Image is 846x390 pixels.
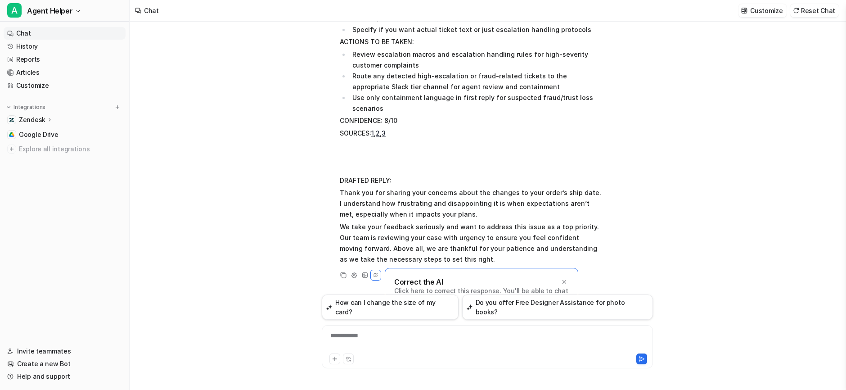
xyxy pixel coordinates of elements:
p: Zendesk [19,115,45,124]
a: Chat [4,27,126,40]
p: CONFIDENCE: 8/10 [340,115,603,126]
span: A [7,3,22,18]
li: Review escalation macros and escalation handling rules for high-severity customer complaints [350,49,603,71]
img: menu_add.svg [114,104,121,110]
img: customize [741,7,747,14]
img: Zendesk [9,117,14,122]
p: Click here to correct this response. You'll be able to chat with the AI and guide it on how it ca... [394,286,569,313]
div: Chat [144,6,159,15]
button: How can I change the size of my card? [322,295,459,320]
a: 3 [382,129,386,137]
button: Reset Chat [790,4,839,17]
li: Route any detected high-escalation or fraud-related tickets to the appropriate Slack tier channel... [350,71,603,92]
img: Google Drive [9,132,14,137]
span: Agent Helper [27,5,72,17]
p: Correct the AI [394,277,443,286]
button: Do you offer Free Designer Assistance for photo books? [462,295,653,320]
a: Explore all integrations [4,143,126,155]
a: Help and support [4,370,126,383]
a: Create a new Bot [4,358,126,370]
p: ACTIONS TO BE TAKEN: [340,36,603,47]
span: Google Drive [19,130,58,139]
p: SOURCES: , , [340,128,603,139]
button: Integrations [4,103,48,112]
a: Invite teammates [4,345,126,358]
p: DRAFTED REPLY: [340,175,603,186]
img: expand menu [5,104,12,110]
button: Customize [738,4,786,17]
li: Use only containment language in first reply for suspected fraud/trust loss scenarios [350,92,603,114]
img: explore all integrations [7,145,16,154]
li: Specify if you want actual ticket text or just escalation handling protocols [350,24,603,35]
p: We take your feedback seriously and want to address this issue as a top priority. Our team is rev... [340,222,603,265]
a: History [4,40,126,53]
p: Integrations [13,104,45,111]
p: Thank you for sharing your concerns about the changes to your order’s ship date. I understand how... [340,187,603,220]
img: reset [793,7,799,14]
a: 1 [371,129,374,137]
a: Google DriveGoogle Drive [4,128,126,141]
span: Explore all integrations [19,142,122,156]
a: Reports [4,53,126,66]
a: Articles [4,66,126,79]
p: Customize [750,6,783,15]
a: 2 [376,129,380,137]
a: Customize [4,79,126,92]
